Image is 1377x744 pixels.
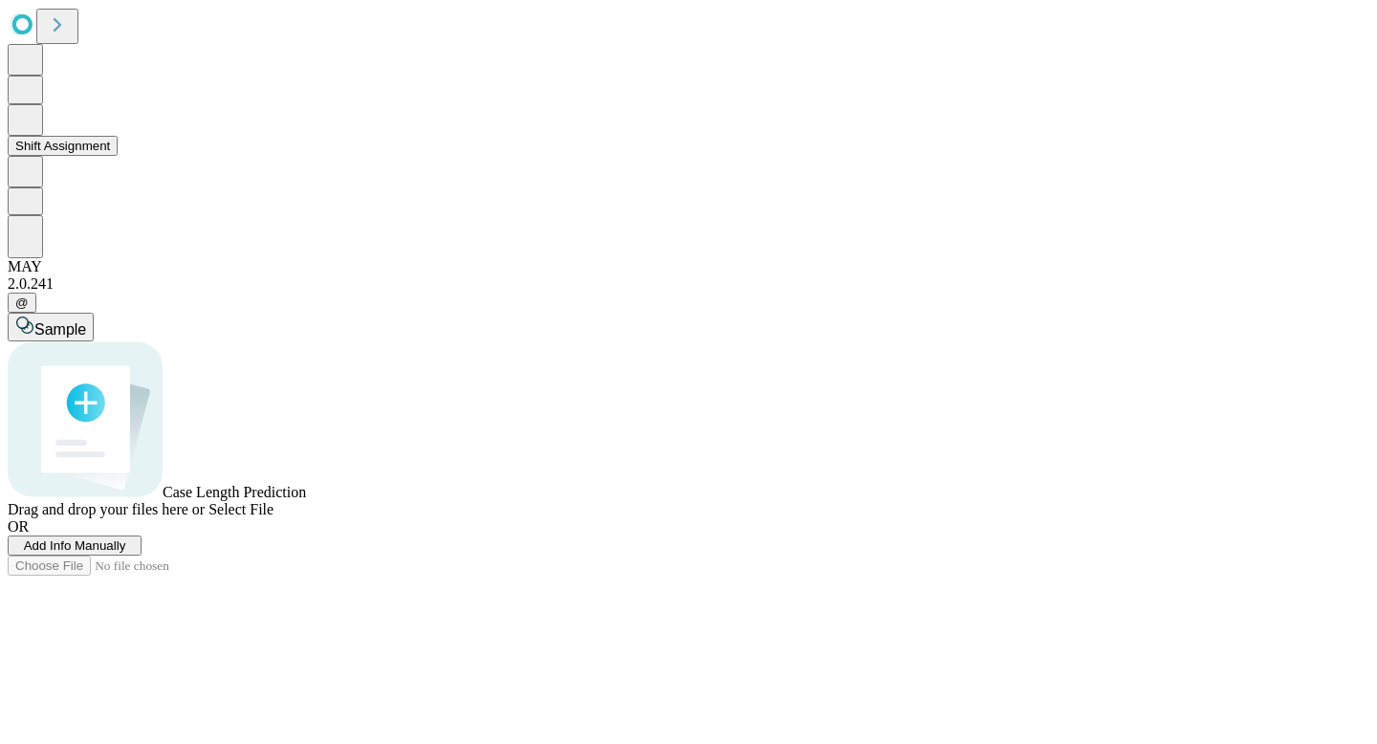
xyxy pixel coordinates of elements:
[34,321,86,338] span: Sample
[8,293,36,313] button: @
[24,538,126,553] span: Add Info Manually
[163,484,306,500] span: Case Length Prediction
[15,295,29,310] span: @
[8,501,205,517] span: Drag and drop your files here or
[8,136,118,156] button: Shift Assignment
[8,313,94,341] button: Sample
[8,275,1369,293] div: 2.0.241
[208,501,273,517] span: Select File
[8,536,142,556] button: Add Info Manually
[8,258,1369,275] div: MAY
[8,518,29,535] span: OR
